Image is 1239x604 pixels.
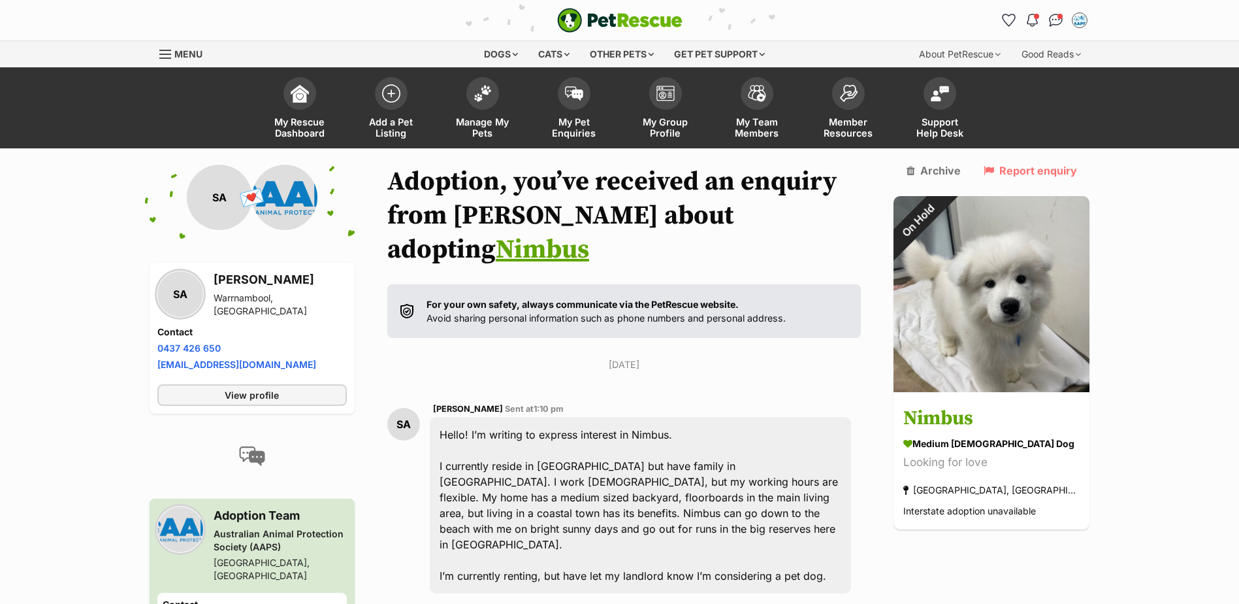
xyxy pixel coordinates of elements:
button: Notifications [1022,10,1043,31]
div: Dogs [475,41,527,67]
div: [GEOGRAPHIC_DATA], [GEOGRAPHIC_DATA] [214,556,347,582]
p: Avoid sharing personal information such as phone numbers and personal address. [426,297,786,326]
span: My Group Profile [636,116,695,139]
a: Member Resources [803,71,894,148]
a: Manage My Pets [437,71,528,148]
span: 1:10 pm [534,404,564,414]
div: Looking for love [903,454,1080,472]
ul: Account quick links [999,10,1090,31]
img: group-profile-icon-3fa3cf56718a62981997c0bc7e787c4b2cf8bcc04b72c1350f741eb67cf2f40e.svg [656,86,675,101]
img: Nimbus [893,196,1089,392]
a: Nimbus medium [DEMOGRAPHIC_DATA] Dog Looking for love [GEOGRAPHIC_DATA], [GEOGRAPHIC_DATA] Inters... [893,395,1089,530]
strong: For your own safety, always communicate via the PetRescue website. [426,299,739,310]
img: dashboard-icon-eb2f2d2d3e046f16d808141f083e7271f6b2e854fb5c12c21221c1fb7104beca.svg [291,84,309,103]
span: Member Resources [819,116,878,139]
span: My Rescue Dashboard [270,116,329,139]
span: 💌 [237,184,266,212]
div: SA [157,271,203,317]
img: chat-41dd97257d64d25036548639549fe6c8038ab92f7586957e7f3b1b290dea8141.svg [1049,14,1063,27]
img: Australian Animal Protection Society (AAPS) profile pic [157,507,203,552]
span: [PERSON_NAME] [433,404,503,414]
div: medium [DEMOGRAPHIC_DATA] Dog [903,437,1080,451]
img: manage-my-pets-icon-02211641906a0b7f246fdf0571729dbe1e7629f14944591b6c1af311fb30b64b.svg [474,85,492,102]
div: About PetRescue [910,41,1010,67]
span: Interstate adoption unavailable [903,506,1036,517]
span: View profile [225,388,279,402]
a: My Group Profile [620,71,711,148]
span: My Pet Enquiries [545,116,603,139]
a: Archive [907,165,961,176]
a: Favourites [999,10,1020,31]
span: My Team Members [728,116,786,139]
div: SA [387,408,420,441]
a: Support Help Desk [894,71,986,148]
p: [DATE] [387,358,861,371]
img: pet-enquiries-icon-7e3ad2cf08bfb03b45e93fb7055b45f3efa6380592205ae92323e6603595dc1f.svg [565,86,583,101]
a: My Rescue Dashboard [254,71,346,148]
a: PetRescue [557,8,683,33]
h3: [PERSON_NAME] [214,271,347,289]
h4: Contact [157,326,347,339]
span: Add a Pet Listing [362,116,421,139]
img: add-pet-listing-icon-0afa8454b4691262ce3f59096e99ab1cd57d4a30225e0717b998d2c9b9846f56.svg [382,84,400,103]
a: On Hold [893,382,1089,395]
a: Report enquiry [984,165,1077,176]
a: Menu [159,41,212,65]
img: help-desk-icon-fdf02630f3aa405de69fd3d07c3f3aa587a6932b1a1747fa1d2bba05be0121f9.svg [931,86,949,101]
img: logo-e224e6f780fb5917bec1dbf3a21bbac754714ae5b6737aabdf751b685950b380.svg [557,8,683,33]
span: Sent at [505,404,564,414]
img: member-resources-icon-8e73f808a243e03378d46382f2149f9095a855e16c252ad45f914b54edf8863c.svg [839,84,858,102]
img: notifications-46538b983faf8c2785f20acdc204bb7945ddae34d4c08c2a6579f10ce5e182be.svg [1027,14,1037,27]
div: SA [187,165,252,230]
div: On Hold [876,178,961,263]
button: My account [1069,10,1090,31]
a: My Pet Enquiries [528,71,620,148]
div: Good Reads [1012,41,1090,67]
h3: Adoption Team [214,507,347,525]
div: Other pets [581,41,663,67]
span: Support Help Desk [910,116,969,139]
img: conversation-icon-4a6f8262b818ee0b60e3300018af0b2d0b884aa5de6e9bcb8d3d4eeb1a70a7c4.svg [239,446,265,466]
span: Manage My Pets [453,116,512,139]
div: Cats [529,41,579,67]
a: Nimbus [496,233,589,266]
h3: Nimbus [903,405,1080,434]
img: team-members-icon-5396bd8760b3fe7c0b43da4ab00e1e3bb1a5d9ba89233759b79545d2d3fc5d0d.svg [748,85,766,102]
div: Warrnambool, [GEOGRAPHIC_DATA] [214,292,347,318]
a: Conversations [1046,10,1067,31]
h1: Adoption, you’ve received an enquiry from [PERSON_NAME] about adopting [387,165,861,267]
a: View profile [157,384,347,406]
div: Australian Animal Protection Society (AAPS) [214,528,347,554]
div: Hello! I’m writing to express interest in Nimbus. I currently reside in [GEOGRAPHIC_DATA] but hav... [430,417,852,594]
a: [EMAIL_ADDRESS][DOMAIN_NAME] [157,359,316,370]
div: Get pet support [665,41,774,67]
span: Menu [174,48,202,59]
a: Add a Pet Listing [346,71,437,148]
img: Adoption Team profile pic [1073,14,1086,27]
a: My Team Members [711,71,803,148]
div: [GEOGRAPHIC_DATA], [GEOGRAPHIC_DATA] [903,482,1080,499]
img: Australian Animal Protection Society (AAPS) profile pic [252,165,317,230]
a: 0437 426 650 [157,343,221,354]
